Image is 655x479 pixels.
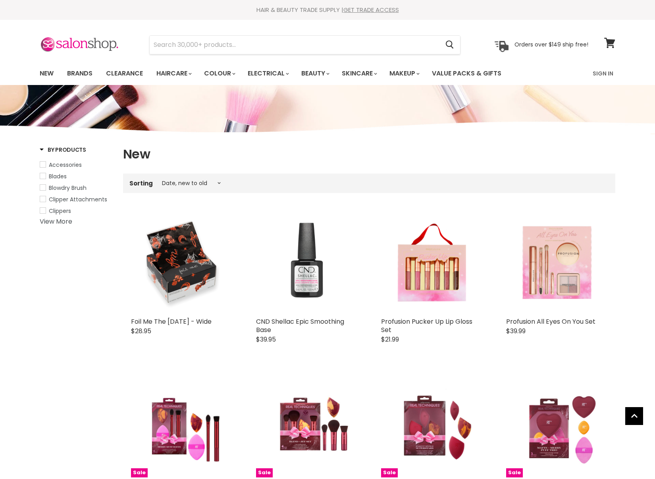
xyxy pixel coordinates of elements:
a: Sign In [588,65,618,82]
input: Search [150,36,439,54]
span: Blowdry Brush [49,184,87,192]
button: Search [439,36,460,54]
img: Real Techniques Matte + Merry Puff Trio [507,376,607,477]
span: Clipper Attachments [49,195,107,203]
span: $39.99 [506,326,526,336]
span: Blades [49,172,67,180]
a: Foil Me The Halloween - Wide Foil Me The Halloween - Wide [131,212,232,313]
a: View More [40,217,72,226]
span: Sale [256,468,273,477]
a: Clippers [40,207,113,215]
a: Blowdry Brush [40,183,113,192]
a: Profusion All Eyes On You Set [506,317,595,326]
a: Haircare [150,65,196,82]
img: Profusion All Eyes On You Set [506,212,607,313]
img: Foil Me The Halloween - Wide [131,212,232,313]
img: CND Shellac Epic Smoothing Base [256,212,357,313]
a: Beauty [295,65,334,82]
a: Real Techniques Blend + Jet Set Sale [256,376,357,477]
span: Accessories [49,161,82,169]
h3: By Products [40,146,86,154]
span: Sale [131,468,148,477]
h1: New [123,146,615,162]
span: $28.95 [131,326,151,336]
a: New [34,65,60,82]
p: Orders over $149 ship free! [514,41,588,48]
a: Value Packs & Gifts [426,65,507,82]
span: $39.95 [256,335,276,344]
a: Brands [61,65,98,82]
a: Makeup [383,65,424,82]
div: HAIR & BEAUTY TRADE SUPPLY | [30,6,625,14]
a: Profusion All Eyes On You Set Profusion All Eyes On You Set [506,212,607,313]
a: CND Shellac Epic Smoothing Base [256,317,344,334]
a: Real Techniques Matte + Merry Puff Trio Sale [506,376,607,477]
a: Clipper Attachments [40,195,113,204]
a: Blades [40,172,113,181]
form: Product [149,35,460,54]
a: Profusion Pucker Up Lip Gloss Set [381,317,472,334]
ul: Main menu [34,62,548,85]
span: Clippers [49,207,71,215]
img: Real Techniques Merry Must-Haves [131,376,232,477]
label: Sorting [129,180,153,187]
a: Skincare [336,65,382,82]
span: Sale [506,468,523,477]
a: Foil Me The [DATE] - Wide [131,317,212,326]
a: Colour [198,65,240,82]
a: GET TRADE ACCESS [343,6,399,14]
span: Sale [381,468,398,477]
img: Real Techniques Blend + Jet Set [256,376,357,477]
a: Real Techniques Make Up Sponge Superstars Sale [381,376,482,477]
nav: Main [30,62,625,85]
a: Electrical [242,65,294,82]
a: Real Techniques Merry Must-Haves Sale [131,376,232,477]
span: $21.99 [381,335,399,344]
a: Profusion Pucker Up Lip Gloss Set Profusion Pucker Up Lip Gloss Set [381,212,482,313]
a: Accessories [40,160,113,169]
img: Real Techniques Make Up Sponge Superstars [381,376,482,477]
a: Clearance [100,65,149,82]
img: Profusion Pucker Up Lip Gloss Set [381,212,482,313]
